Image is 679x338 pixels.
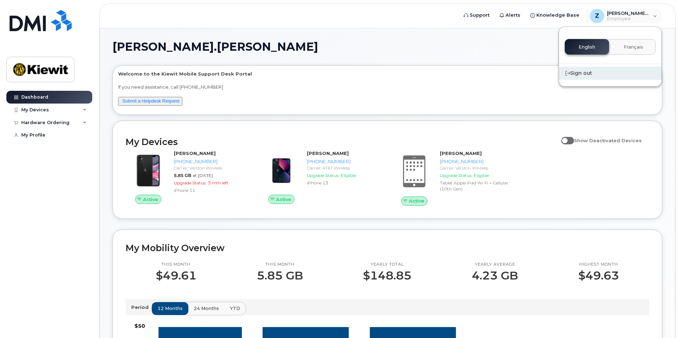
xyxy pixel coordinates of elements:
tspan: $50 [134,323,145,329]
iframe: Messenger Launcher [648,307,674,333]
p: This month [257,262,303,267]
p: Yearly average [472,262,518,267]
div: [PHONE_NUMBER] [307,158,380,165]
span: Active [276,196,291,203]
span: 5.85 GB [174,173,191,178]
h2: My Mobility Overview [126,243,649,253]
a: Active[PERSON_NAME][PHONE_NUMBER]Carrier: Verizon Wireless5.85 GBat [DATE]Upgrade Status:3 mth le... [126,150,250,204]
span: Français [624,44,643,50]
span: YTD [230,305,240,312]
div: Carrier: Verizon Wireless [174,165,247,171]
div: [PHONE_NUMBER] [174,158,247,165]
a: Active[PERSON_NAME][PHONE_NUMBER]Carrier: Verizon WirelessUpgrade Status:EligibleTablet Apple iPa... [392,150,516,205]
button: Submit a Helpdesk Request [118,97,182,106]
div: iPhone 11 [174,187,247,193]
span: [PERSON_NAME].[PERSON_NAME] [112,41,318,52]
span: Eligible [341,173,356,178]
span: Upgrade Status: [174,180,206,185]
p: 4.23 GB [472,269,518,282]
div: iPhone 13 [307,180,380,186]
h2: My Devices [126,137,558,147]
strong: [PERSON_NAME] [307,150,349,156]
p: $148.85 [363,269,412,282]
p: Highest month [578,262,619,267]
div: Carrier: Verizon Wireless [440,165,513,171]
span: Show Deactivated Devices [574,138,642,143]
p: If you need assistance, call [PHONE_NUMBER] [118,84,657,90]
strong: [PERSON_NAME] [174,150,216,156]
span: at [DATE] [193,173,213,178]
span: Active [409,198,424,204]
span: Active [143,196,158,203]
p: 5.85 GB [257,269,303,282]
input: Show Deactivated Devices [561,134,567,139]
span: 3 mth left [208,180,228,185]
p: Yearly total [363,262,412,267]
strong: [PERSON_NAME] [440,150,482,156]
div: Sign out [559,67,661,80]
p: This month [156,262,197,267]
a: Submit a Helpdesk Request [122,98,180,104]
div: Carrier: AT&T Wireless [307,165,380,171]
span: Upgrade Status: [307,173,339,178]
div: Tablet Apple iPad Wi-Fi + Cellular (10th Gen) [440,180,513,192]
a: Active[PERSON_NAME][PHONE_NUMBER]Carrier: AT&T WirelessUpgrade Status:EligibleiPhone 13 [259,150,383,204]
span: Upgrade Status: [440,173,473,178]
p: $49.63 [578,269,619,282]
p: Welcome to the Kiewit Mobile Support Desk Portal [118,71,657,77]
span: 24 months [194,305,219,312]
img: image20231002-3703462-1ig824h.jpeg [264,154,298,188]
span: Eligible [474,173,489,178]
img: iPhone_11.jpg [131,154,165,188]
p: $49.61 [156,269,197,282]
div: [PHONE_NUMBER] [440,158,513,165]
p: Period [131,304,151,311]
